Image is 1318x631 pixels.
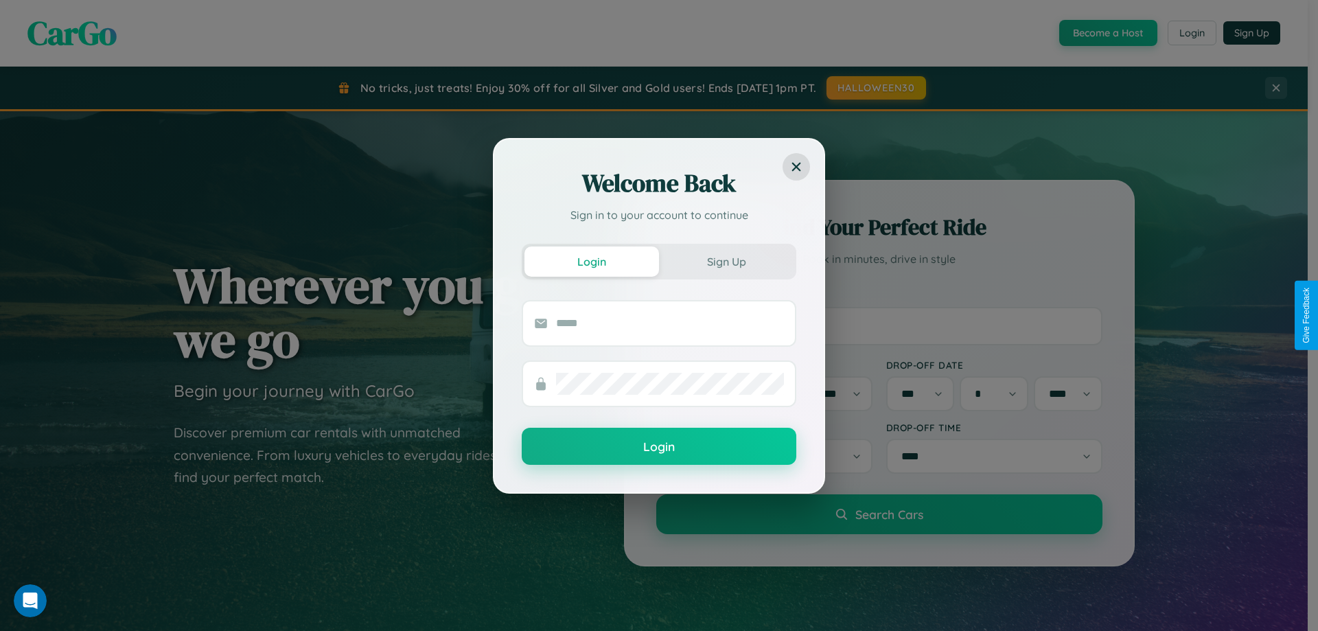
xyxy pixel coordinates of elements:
[522,167,796,200] h2: Welcome Back
[1302,288,1311,343] div: Give Feedback
[522,207,796,223] p: Sign in to your account to continue
[14,584,47,617] iframe: Intercom live chat
[659,246,794,277] button: Sign Up
[522,428,796,465] button: Login
[524,246,659,277] button: Login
